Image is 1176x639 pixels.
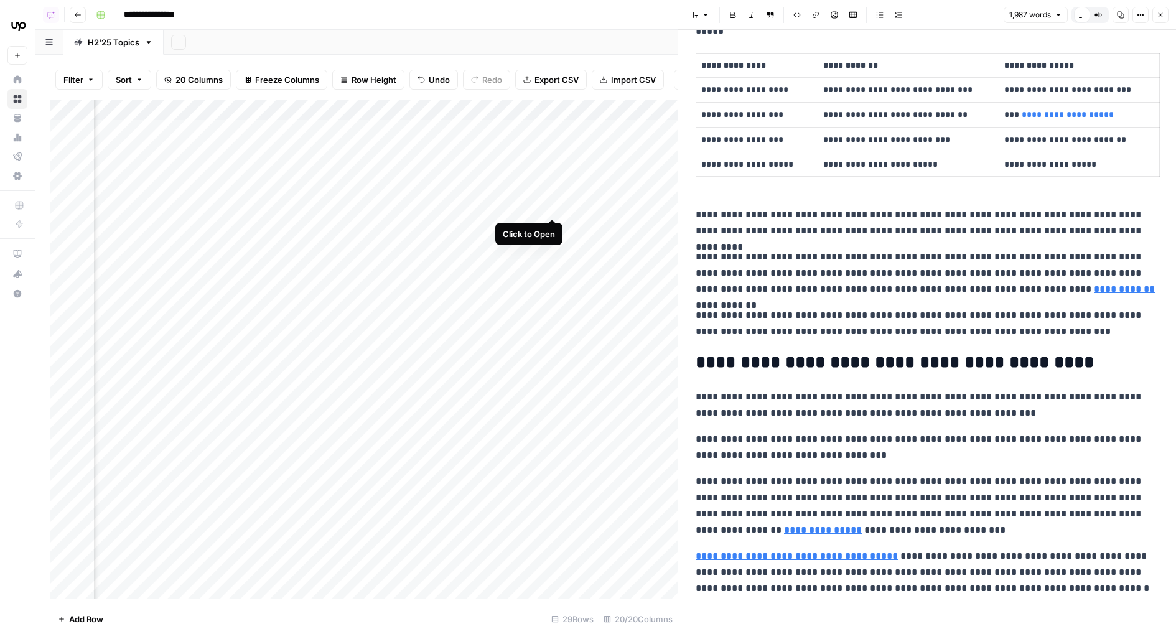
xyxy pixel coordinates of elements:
[611,73,656,86] span: Import CSV
[7,166,27,186] a: Settings
[534,73,579,86] span: Export CSV
[175,73,223,86] span: 20 Columns
[55,70,103,90] button: Filter
[7,264,27,284] button: What's new?
[503,228,555,240] div: Click to Open
[546,609,599,629] div: 29 Rows
[1004,7,1068,23] button: 1,987 words
[599,609,678,629] div: 20/20 Columns
[429,73,450,86] span: Undo
[7,244,27,264] a: AirOps Academy
[236,70,327,90] button: Freeze Columns
[88,36,139,49] div: H2'25 Topics
[7,14,30,37] img: Upwork Logo
[108,70,151,90] button: Sort
[7,128,27,147] a: Usage
[255,73,319,86] span: Freeze Columns
[515,70,587,90] button: Export CSV
[156,70,231,90] button: 20 Columns
[63,73,83,86] span: Filter
[352,73,396,86] span: Row Height
[116,73,132,86] span: Sort
[7,147,27,167] a: Flightpath
[8,264,27,283] div: What's new?
[592,70,664,90] button: Import CSV
[7,284,27,304] button: Help + Support
[7,10,27,41] button: Workspace: Upwork
[50,609,111,629] button: Add Row
[7,70,27,90] a: Home
[463,70,510,90] button: Redo
[482,73,502,86] span: Redo
[409,70,458,90] button: Undo
[63,30,164,55] a: H2'25 Topics
[1009,9,1051,21] span: 1,987 words
[7,89,27,109] a: Browse
[69,613,103,625] span: Add Row
[7,108,27,128] a: Your Data
[332,70,404,90] button: Row Height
